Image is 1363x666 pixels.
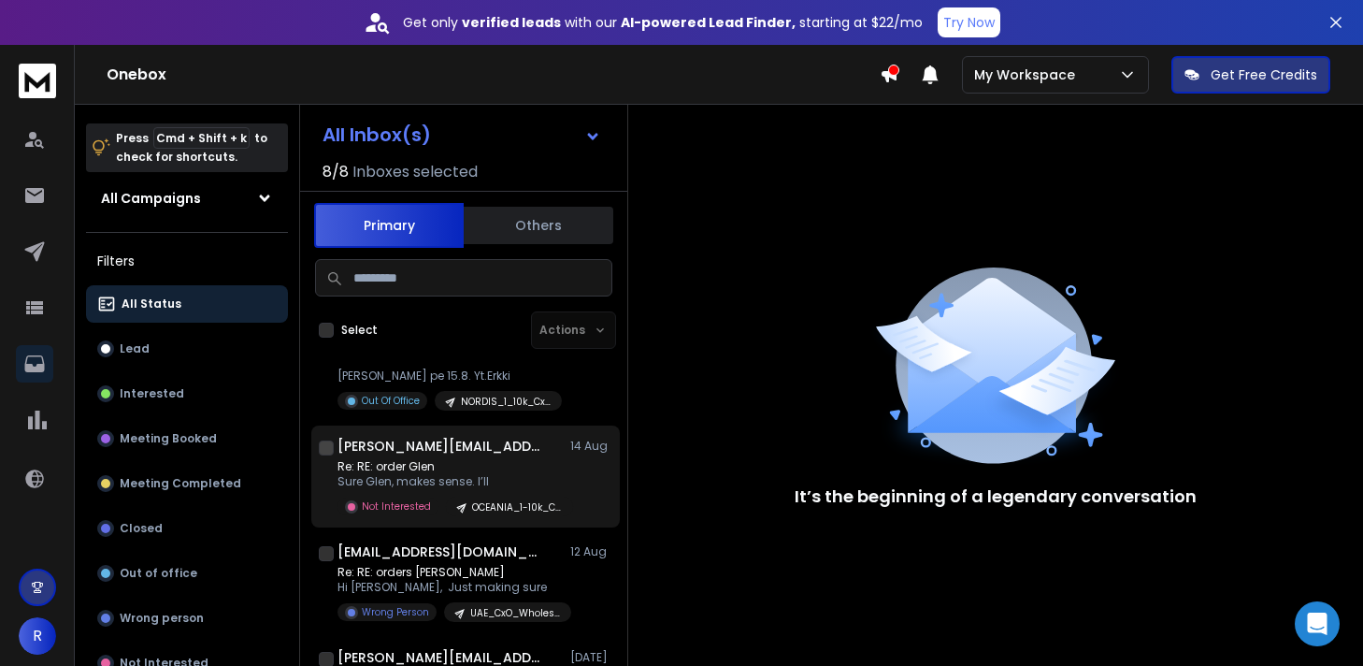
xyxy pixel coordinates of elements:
[337,474,562,489] p: Sure Glen, makes sense. I’ll
[337,543,543,561] h1: [EMAIL_ADDRESS][DOMAIN_NAME]
[323,161,349,183] span: 8 / 8
[570,544,612,559] p: 12 Aug
[86,248,288,274] h3: Filters
[86,600,288,637] button: Wrong person
[943,13,995,32] p: Try Now
[621,13,796,32] strong: AI-powered Lead Finder,
[1171,56,1330,94] button: Get Free Credits
[120,341,150,356] p: Lead
[795,484,1197,510] p: It’s the beginning of a legendary conversation
[120,566,197,581] p: Out of office
[337,437,543,456] h1: [PERSON_NAME][EMAIL_ADDRESS][PERSON_NAME][DOMAIN_NAME]
[570,439,612,454] p: 14 Aug
[352,161,478,183] h3: Inboxes selected
[122,297,181,311] p: All Status
[101,189,201,208] h1: All Campaigns
[86,375,288,413] button: Interested
[86,555,288,592] button: Out of office
[1211,65,1317,84] p: Get Free Credits
[470,606,560,620] p: UAE_CxO_Wholesale_Food_Beverage_PHC
[86,330,288,368] button: Lead
[19,64,56,98] img: logo
[86,180,288,217] button: All Campaigns
[974,65,1083,84] p: My Workspace
[120,611,204,626] p: Wrong person
[116,129,267,166] p: Press to check for shortcuts.
[153,127,250,149] span: Cmd + Shift + k
[86,420,288,457] button: Meeting Booked
[120,521,163,536] p: Closed
[19,617,56,655] button: R
[86,465,288,502] button: Meeting Completed
[341,323,378,338] label: Select
[337,565,562,580] p: Re: RE: orders [PERSON_NAME]
[464,205,613,246] button: Others
[462,13,561,32] strong: verified leads
[314,203,464,248] button: Primary
[403,13,923,32] p: Get only with our starting at $22/mo
[120,386,184,401] p: Interested
[120,476,241,491] p: Meeting Completed
[938,7,1000,37] button: Try Now
[120,431,217,446] p: Meeting Booked
[570,650,612,665] p: [DATE]
[1295,601,1340,646] div: Open Intercom Messenger
[107,64,880,86] h1: Onebox
[86,285,288,323] button: All Status
[308,116,616,153] button: All Inbox(s)
[362,605,429,619] p: Wrong Person
[86,510,288,547] button: Closed
[461,395,551,409] p: NORDIS_1_10k_CxO_OPS_PHC
[337,459,562,474] p: Re: RE: order Glen
[323,125,431,144] h1: All Inbox(s)
[337,580,562,595] p: Hi [PERSON_NAME], Just making sure
[362,499,431,514] p: Not Interested
[362,394,420,408] p: Out Of Office
[472,500,562,514] p: OCEANIA_1-10k_CXO_Wholesale_PHC
[337,369,562,384] p: [PERSON_NAME] pe 15.8. Yt.Erkki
